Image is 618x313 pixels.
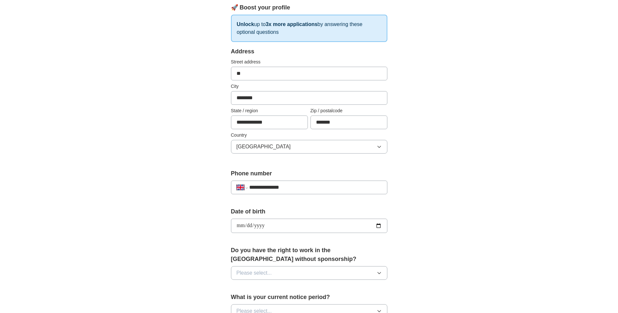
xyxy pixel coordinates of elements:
[266,21,317,27] strong: 3x more applications
[231,266,387,280] button: Please select...
[231,246,387,264] label: Do you have the right to work in the [GEOGRAPHIC_DATA] without sponsorship?
[231,169,387,178] label: Phone number
[231,15,387,42] p: up to by answering these optional questions
[231,140,387,154] button: [GEOGRAPHIC_DATA]
[231,83,387,90] label: City
[231,47,387,56] div: Address
[237,143,291,151] span: [GEOGRAPHIC_DATA]
[231,207,387,216] label: Date of birth
[231,107,308,114] label: State / region
[231,3,387,12] div: 🚀 Boost your profile
[231,59,387,65] label: Street address
[231,293,387,302] label: What is your current notice period?
[310,107,387,114] label: Zip / postalcode
[237,21,254,27] strong: Unlock
[231,132,387,139] label: Country
[237,269,272,277] span: Please select...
